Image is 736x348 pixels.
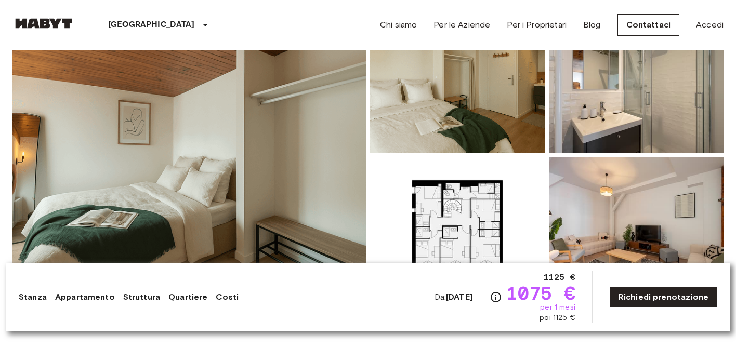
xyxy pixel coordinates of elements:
[12,18,75,29] img: Habyt
[370,157,545,293] img: Picture of unit FR-18-011-001-012
[446,292,472,302] b: [DATE]
[549,17,724,153] img: Picture of unit FR-18-011-001-012
[617,14,680,36] a: Contattaci
[544,271,575,284] span: 1125 €
[490,291,502,303] svg: Verifica i dettagli delle spese nella sezione 'Riassunto dei Costi'. Si prega di notare che gli s...
[123,291,160,303] a: Struttura
[370,17,545,153] img: Picture of unit FR-18-011-001-012
[12,17,366,293] img: Marketing picture of unit FR-18-011-001-012
[609,286,717,308] a: Richiedi prenotazione
[507,19,567,31] a: Per i Proprietari
[583,19,601,31] a: Blog
[549,157,724,293] img: Picture of unit FR-18-011-001-012
[108,19,195,31] p: [GEOGRAPHIC_DATA]
[380,19,417,31] a: Chi siamo
[540,302,575,313] span: per 1 mesi
[168,291,207,303] a: Quartiere
[19,291,47,303] a: Stanza
[435,291,472,303] span: Da:
[433,19,490,31] a: Per le Aziende
[506,284,575,302] span: 1075 €
[540,313,575,323] span: poi 1125 €
[55,291,115,303] a: Appartamento
[216,291,239,303] a: Costi
[696,19,724,31] a: Accedi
